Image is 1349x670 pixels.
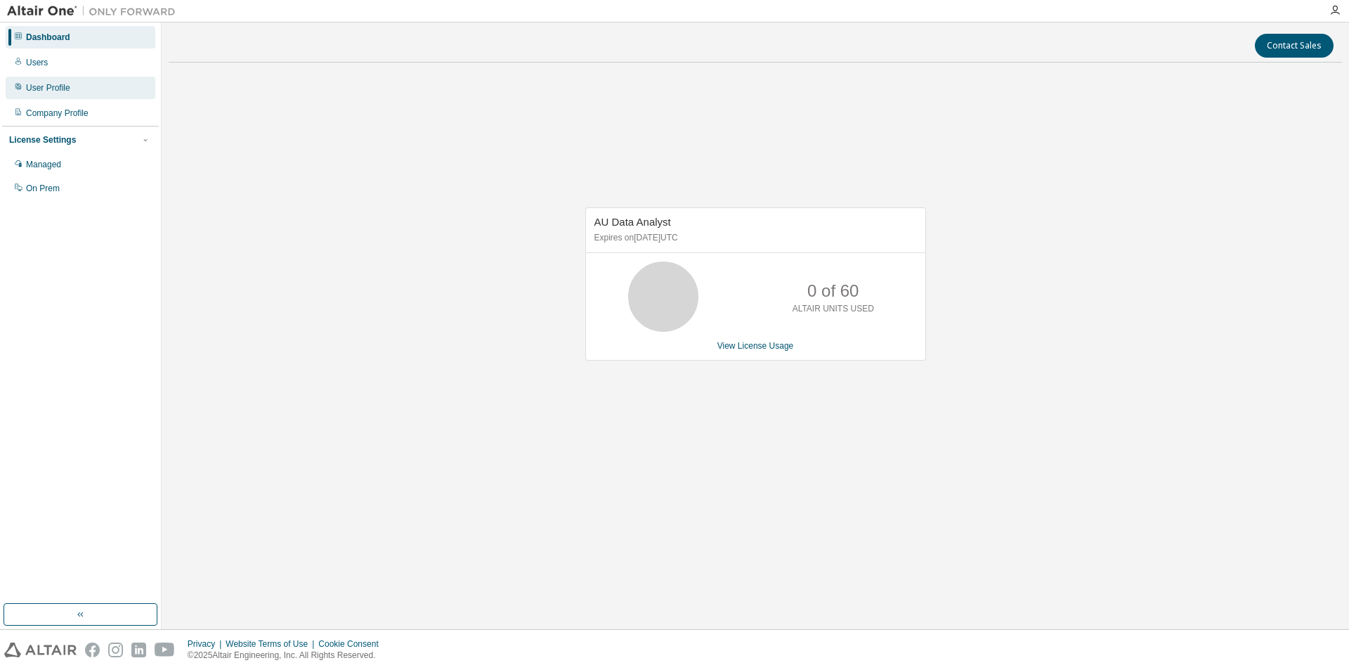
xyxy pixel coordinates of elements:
[26,82,70,94] div: User Profile
[717,341,794,351] a: View License Usage
[7,4,183,18] img: Altair One
[85,643,100,657] img: facebook.svg
[1255,34,1334,58] button: Contact Sales
[4,643,77,657] img: altair_logo.svg
[226,638,318,650] div: Website Terms of Use
[594,232,913,244] p: Expires on [DATE] UTC
[26,183,60,194] div: On Prem
[108,643,123,657] img: instagram.svg
[318,638,386,650] div: Cookie Consent
[793,303,874,315] p: ALTAIR UNITS USED
[155,643,175,657] img: youtube.svg
[188,638,226,650] div: Privacy
[594,216,671,228] span: AU Data Analyst
[807,279,859,303] p: 0 of 60
[131,643,146,657] img: linkedin.svg
[188,650,387,662] p: © 2025 Altair Engineering, Inc. All Rights Reserved.
[9,134,76,146] div: License Settings
[26,159,61,170] div: Managed
[26,57,48,68] div: Users
[26,108,89,119] div: Company Profile
[26,32,70,43] div: Dashboard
